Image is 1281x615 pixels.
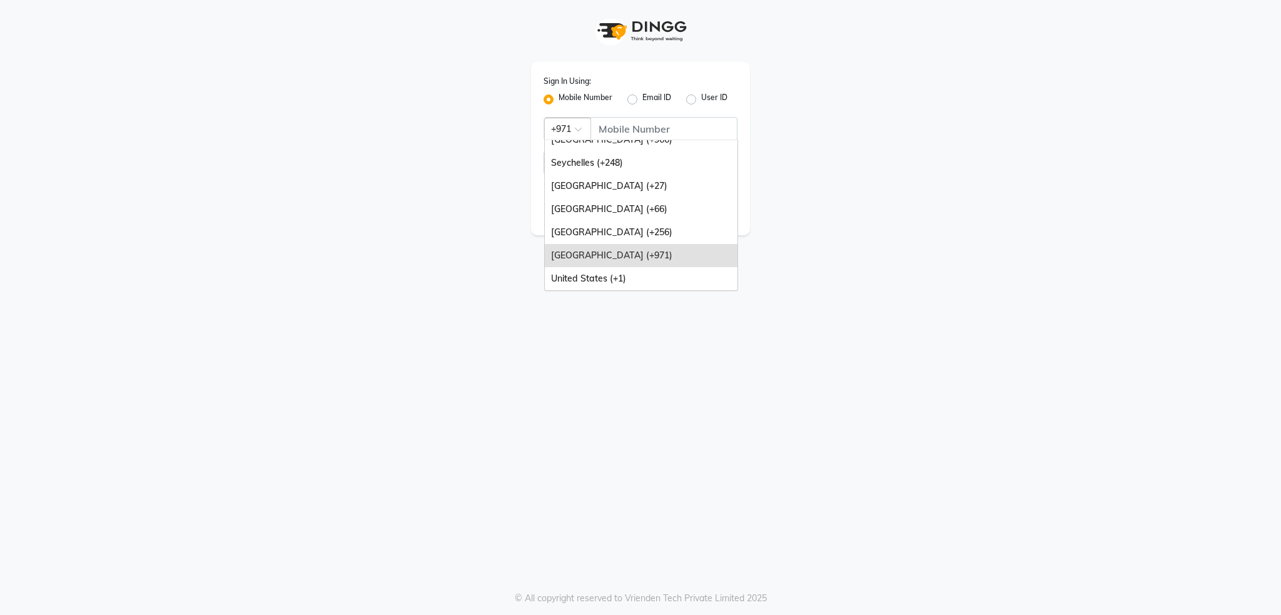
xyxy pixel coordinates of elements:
[545,151,737,175] div: Seychelles (+248)
[701,92,727,107] label: User ID
[642,92,671,107] label: Email ID
[545,198,737,221] div: [GEOGRAPHIC_DATA] (+66)
[545,267,737,290] div: United States (+1)
[544,151,709,175] input: Username
[559,92,612,107] label: Mobile Number
[590,13,691,49] img: logo1.svg
[545,221,737,244] div: [GEOGRAPHIC_DATA] (+256)
[545,128,737,151] div: [GEOGRAPHIC_DATA] (+966)
[544,140,738,291] ng-dropdown-panel: Options list
[545,175,737,198] div: [GEOGRAPHIC_DATA] (+27)
[545,244,737,267] div: [GEOGRAPHIC_DATA] (+971)
[544,76,591,87] label: Sign In Using:
[590,117,737,141] input: Username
